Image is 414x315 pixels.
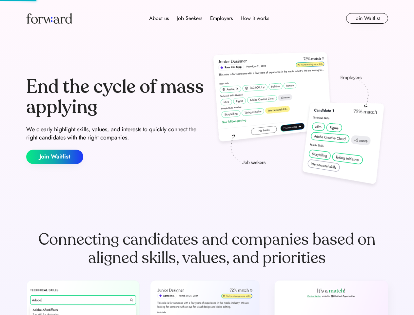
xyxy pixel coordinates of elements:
div: How it works [241,14,269,22]
img: Forward logo [26,13,72,24]
div: Employers [210,14,233,22]
img: hero-image.png [210,50,388,191]
div: About us [149,14,169,22]
button: Join Waitlist [346,13,388,24]
div: We clearly highlight skills, values, and interests to quickly connect the right candidates with t... [26,125,205,142]
div: End the cycle of mass applying [26,77,205,117]
button: Join Waitlist [26,150,83,164]
div: Job Seekers [177,14,202,22]
div: Connecting candidates and companies based on aligned skills, values, and priorities [26,230,388,267]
